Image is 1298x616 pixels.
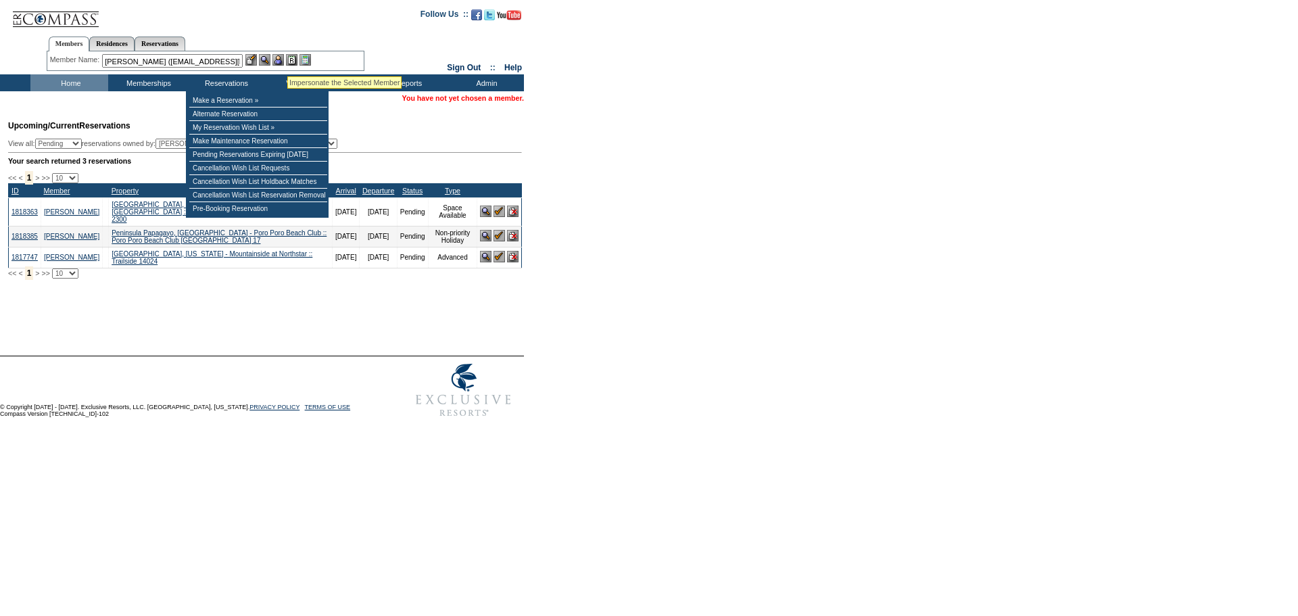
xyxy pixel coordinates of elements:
img: Cancel Reservation [507,230,519,241]
a: 1818385 [11,233,38,240]
span: You have not yet chosen a member. [402,94,524,102]
td: [DATE] [360,226,397,247]
img: View Reservation [480,251,491,262]
img: View Reservation [480,230,491,241]
td: Pending Reservations Expiring [DATE] [189,148,327,162]
a: [PERSON_NAME] [44,254,99,261]
td: Make a Reservation » [189,94,327,108]
td: [DATE] [332,226,359,247]
img: Confirm Reservation [494,251,505,262]
img: View Reservation [480,206,491,217]
img: Subscribe to our YouTube Channel [497,10,521,20]
a: Arrival [336,187,356,195]
td: Alternate Reservation [189,108,327,121]
span: > [35,174,39,182]
td: Follow Us :: [420,8,468,24]
span: >> [41,174,49,182]
a: [PERSON_NAME] [44,208,99,216]
a: [GEOGRAPHIC_DATA], [US_STATE] - [PERSON_NAME][GEOGRAPHIC_DATA] :: [PERSON_NAME] [GEOGRAPHIC_DATA]... [112,201,317,223]
a: Help [504,63,522,72]
img: Confirm Reservation [494,230,505,241]
a: 1817747 [11,254,38,261]
a: Type [445,187,460,195]
a: [PERSON_NAME] [44,233,99,240]
a: Subscribe to our YouTube Channel [497,14,521,22]
a: [GEOGRAPHIC_DATA], [US_STATE] - Mountainside at Northstar :: Trailside 14024 [112,250,312,265]
td: Reservations [186,74,264,91]
span: Upcoming/Current [8,121,79,131]
td: Cancellation Wish List Holdback Matches [189,175,327,189]
td: My Reservation Wish List » [189,121,327,135]
td: Pending [397,197,428,226]
a: 1818363 [11,208,38,216]
td: [DATE] [360,197,397,226]
img: Cancel Reservation [507,251,519,262]
a: Members [49,37,90,51]
td: Reports [368,74,446,91]
td: Cancellation Wish List Requests [189,162,327,175]
a: Member [43,187,70,195]
div: View all: reservations owned by: [8,139,343,149]
td: Home [30,74,108,91]
span: 1 [25,266,34,280]
span: < [18,269,22,277]
a: TERMS OF USE [305,404,351,410]
td: Memberships [108,74,186,91]
img: b_calculator.gif [299,54,311,66]
span: > [35,269,39,277]
img: Follow us on Twitter [484,9,495,20]
a: Property [112,187,139,195]
div: Member Name: [50,54,102,66]
td: [DATE] [332,247,359,268]
a: Departure [362,187,394,195]
div: Impersonate the Selected Member [289,78,400,87]
span: :: [490,63,496,72]
img: Exclusive Resorts [403,356,524,424]
td: [DATE] [332,197,359,226]
img: Reservations [286,54,297,66]
a: ID [11,187,19,195]
img: Cancel Reservation [507,206,519,217]
span: << [8,174,16,182]
span: << [8,269,16,277]
td: Make Maintenance Reservation [189,135,327,148]
td: Vacation Collection [264,74,368,91]
span: Reservations [8,121,130,131]
a: Follow us on Twitter [484,14,495,22]
img: View [259,54,270,66]
span: 1 [25,171,34,185]
img: b_edit.gif [245,54,257,66]
img: Confirm Reservation [494,206,505,217]
div: Your search returned 3 reservations [8,157,522,165]
span: >> [41,269,49,277]
td: Pending [397,226,428,247]
td: Pre-Booking Reservation [189,202,327,215]
td: Advanced [428,247,477,268]
a: Reservations [135,37,185,51]
a: PRIVACY POLICY [249,404,299,410]
img: Impersonate [272,54,284,66]
td: Pending [397,247,428,268]
a: Peninsula Papagayo, [GEOGRAPHIC_DATA] - Poro Poro Beach Club :: Poro Poro Beach Club [GEOGRAPHIC_... [112,229,327,244]
td: Space Available [428,197,477,226]
td: Non-priority Holiday [428,226,477,247]
img: Become our fan on Facebook [471,9,482,20]
span: < [18,174,22,182]
td: Admin [446,74,524,91]
a: Become our fan on Facebook [471,14,482,22]
a: Status [402,187,423,195]
a: Sign Out [447,63,481,72]
a: Residences [89,37,135,51]
td: [DATE] [360,247,397,268]
td: Cancellation Wish List Reservation Removal [189,189,327,202]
